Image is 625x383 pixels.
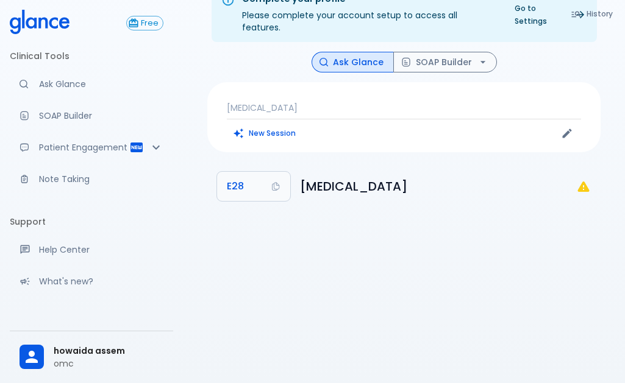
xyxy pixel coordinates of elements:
li: Support [10,207,173,236]
div: Recent updates and feature releases [10,268,173,295]
button: SOAP Builder [393,52,497,73]
div: Patient Reports & Referrals [10,134,173,161]
a: Get help from our support team [10,236,173,263]
svg: E28: Not a billable code [576,179,591,194]
button: Free [126,16,163,30]
span: howaida assem [54,345,163,357]
p: What's new? [39,275,163,287]
p: Ask Glance [39,78,163,90]
button: Copy Code E28 to clipboard [217,172,290,201]
a: Click to view or change your subscription [126,16,173,30]
button: Clears all inputs and results. [227,124,303,142]
p: Help Center [39,244,163,256]
a: Docugen: Compose a clinical documentation in seconds [10,102,173,129]
p: omc [54,357,163,370]
button: Ask Glance [312,52,394,73]
p: [MEDICAL_DATA] [227,102,581,114]
h6: Ovarian dysfunction [300,177,576,196]
span: Free [137,19,163,28]
li: Clinical Tools [10,41,173,71]
a: Advanced note-taking [10,166,173,192]
a: Moramiz: Find ICD10AM codes instantly [10,71,173,97]
p: SOAP Builder [39,110,163,122]
p: Note Taking [39,173,163,185]
button: Edit [558,124,576,142]
div: howaida assemomc [10,336,173,378]
p: Patient Engagement [39,141,129,153]
span: E28 [227,178,244,195]
button: History [565,5,620,23]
